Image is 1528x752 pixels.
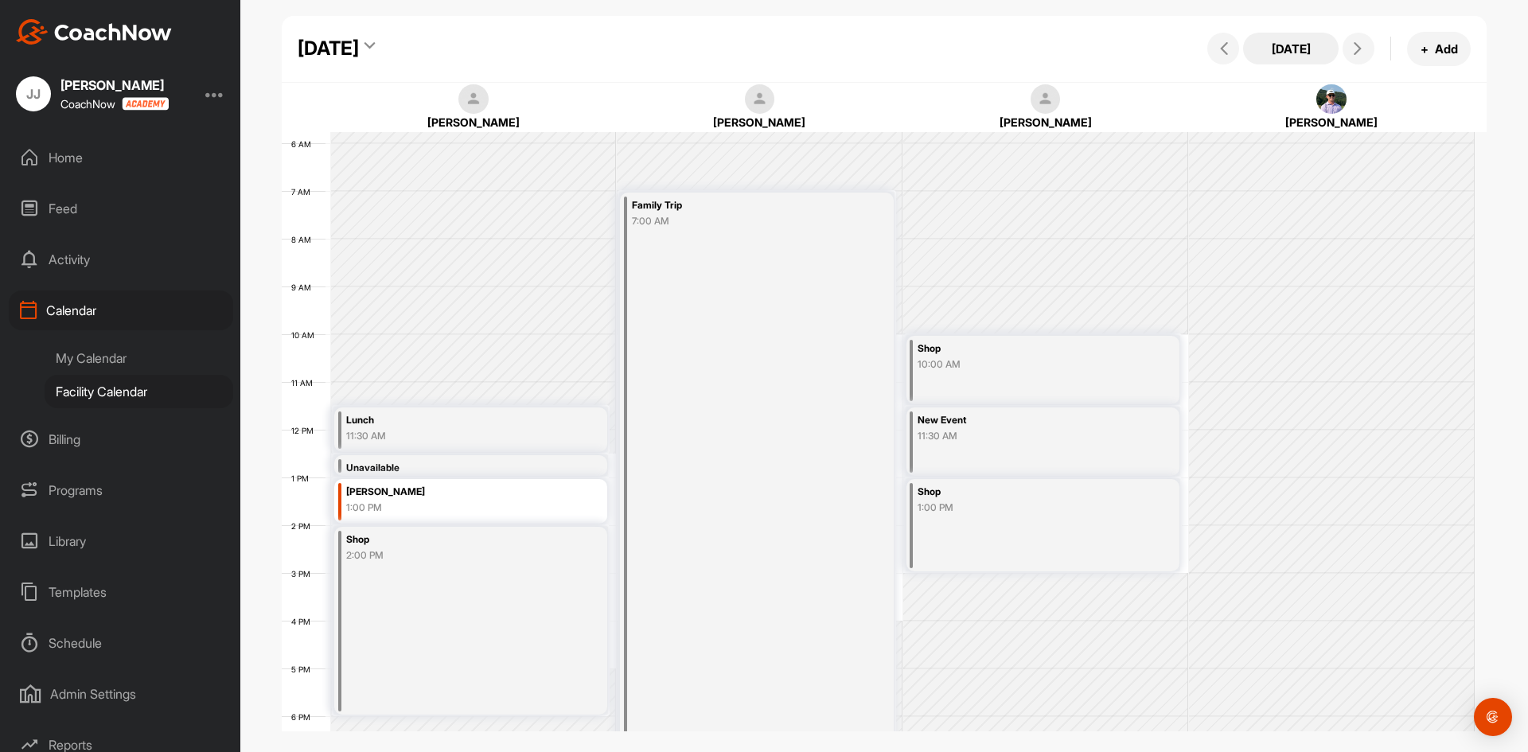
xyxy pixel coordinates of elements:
div: Programs [9,470,233,510]
div: Open Intercom Messenger [1474,698,1512,736]
div: 7:00 AM [632,214,844,228]
div: Family Trip [632,197,844,215]
div: New Event [918,411,1130,430]
div: 6 AM [282,139,327,149]
div: 10:00 AM [918,357,1130,372]
div: 11:30 AM [918,429,1130,443]
div: 4 PM [282,617,326,626]
div: Unavailable [346,459,559,477]
div: 10 AM [282,330,330,340]
div: [PERSON_NAME] [60,79,169,92]
div: Shop [346,531,559,549]
img: square_default-ef6cabf814de5a2bf16c804365e32c732080f9872bdf737d349900a9daf73cf9.png [1031,84,1061,115]
span: + [1421,41,1429,57]
div: Calendar [9,290,233,330]
div: Schedule [9,623,233,663]
div: 3 PM [282,569,326,579]
div: Library [9,521,233,561]
div: 6 PM [282,712,326,722]
div: [PERSON_NAME] [355,114,593,131]
div: Lunch [346,411,559,430]
div: Home [9,138,233,177]
div: 2:00 PM [346,548,559,563]
div: JJ [16,76,51,111]
div: 1 PM [282,473,325,483]
div: Shop [918,340,1130,358]
img: CoachNow [16,19,172,45]
img: square_default-ef6cabf814de5a2bf16c804365e32c732080f9872bdf737d349900a9daf73cf9.png [458,84,489,115]
div: 5 PM [282,664,326,674]
div: 1:00 PM [346,501,559,515]
div: [PERSON_NAME] [641,114,879,131]
div: Admin Settings [9,674,233,714]
div: Activity [9,240,233,279]
img: square_d61ec808d00c4d065986225e86dfbd77.jpg [1316,84,1347,115]
div: CoachNow [60,97,169,111]
div: 2 PM [282,521,326,531]
img: square_default-ef6cabf814de5a2bf16c804365e32c732080f9872bdf737d349900a9daf73cf9.png [745,84,775,115]
div: [DATE] [298,34,359,63]
div: 7 AM [282,187,326,197]
div: 8 AM [282,235,327,244]
div: Shop [918,483,1130,501]
button: [DATE] [1243,33,1339,64]
div: [PERSON_NAME] [1213,114,1451,131]
div: 9 AM [282,282,327,292]
button: +Add [1407,32,1471,66]
div: [PERSON_NAME] [346,483,559,501]
div: [PERSON_NAME] [926,114,1164,131]
div: Feed [9,189,233,228]
div: My Calendar [45,341,233,375]
div: 12 PM [282,426,329,435]
div: Facility Calendar [45,375,233,408]
div: 11 AM [282,378,329,388]
div: Billing [9,419,233,459]
img: CoachNow acadmey [122,97,169,111]
div: Templates [9,572,233,612]
div: 1:00 PM [918,501,1130,515]
div: 11:30 AM [346,429,559,443]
